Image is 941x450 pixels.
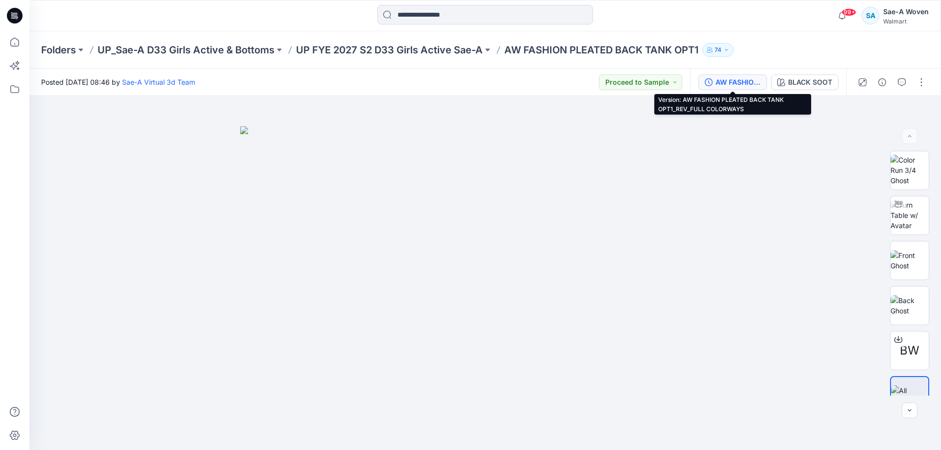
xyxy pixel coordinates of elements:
[788,77,832,88] div: BLACK SOOT
[874,74,890,90] button: Details
[122,78,195,86] a: Sae-A Virtual 3d Team
[702,43,734,57] button: 74
[891,385,928,406] img: All colorways
[900,342,919,359] span: BW
[296,43,483,57] a: UP FYE 2027 S2 D33 Girls Active Sae-A
[98,43,274,57] a: UP_Sae-A D33 Girls Active & Bottoms
[715,45,721,55] p: 74
[891,250,929,271] img: Front Ghost
[504,43,698,57] p: AW FASHION PLEATED BACK TANK OPT1
[771,74,839,90] button: BLACK SOOT
[883,18,929,25] div: Walmart
[716,77,761,88] div: AW FASHION PLEATED BACK TANK OPT1_REV_FULL COLORWAYS
[883,6,929,18] div: Sae-A Woven
[842,8,856,16] span: 99+
[41,77,195,87] span: Posted [DATE] 08:46 by
[891,295,929,316] img: Back Ghost
[891,200,929,231] img: Turn Table w/ Avatar
[891,155,929,186] img: Color Run 3/4 Ghost
[862,7,879,24] div: SA
[698,74,767,90] button: AW FASHION PLEATED BACK TANK OPT1_REV_FULL COLORWAYS
[41,43,76,57] a: Folders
